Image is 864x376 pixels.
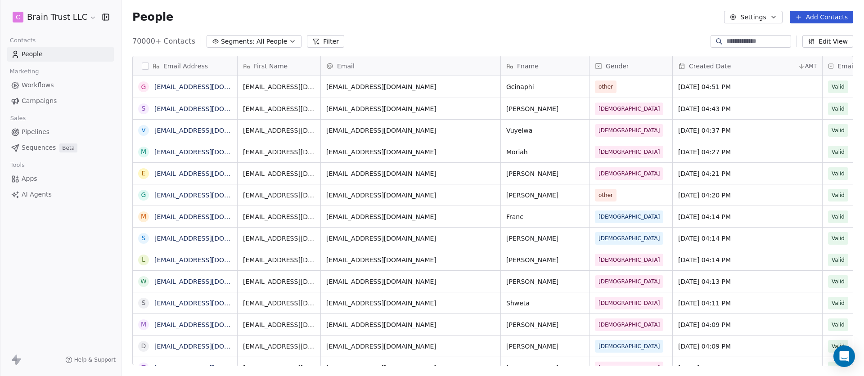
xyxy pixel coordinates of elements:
a: Pipelines [7,125,114,139]
a: Help & Support [65,356,116,363]
a: Campaigns [7,94,114,108]
a: [EMAIL_ADDRESS][DOMAIN_NAME] [154,235,265,242]
span: [DATE] 04:14 PM [678,234,817,243]
span: [EMAIL_ADDRESS][DOMAIN_NAME] [326,212,495,221]
span: [DATE] 04:13 PM [678,277,817,286]
div: w [140,277,147,286]
span: Sales [6,112,30,125]
button: CBrain Trust LLC [11,9,96,25]
a: Workflows [7,78,114,93]
div: s [142,104,146,113]
a: [EMAIL_ADDRESS][DOMAIN_NAME] [154,343,265,350]
span: Valid [832,191,845,200]
div: l [142,255,145,264]
button: Filter [307,35,344,48]
span: Created Date [689,62,731,71]
span: [DEMOGRAPHIC_DATA] [598,342,660,351]
span: [EMAIL_ADDRESS][DOMAIN_NAME] [326,342,495,351]
span: Sequences [22,143,56,152]
span: First Name [254,62,288,71]
span: Email Address [163,62,208,71]
a: [EMAIL_ADDRESS][DOMAIN_NAME] [154,213,265,220]
span: [EMAIL_ADDRESS][DOMAIN_NAME] [326,191,495,200]
div: s [142,298,146,308]
span: [EMAIL_ADDRESS][DOMAIN_NAME] [326,234,495,243]
span: Valid [832,363,845,372]
span: [EMAIL_ADDRESS][DOMAIN_NAME] [243,363,315,372]
span: [EMAIL_ADDRESS][DOMAIN_NAME] [326,148,495,157]
a: [EMAIL_ADDRESS][DOMAIN_NAME] [154,300,265,307]
span: [EMAIL_ADDRESS][DOMAIN_NAME] [243,320,315,329]
span: [PERSON_NAME] [506,277,584,286]
span: [DEMOGRAPHIC_DATA] [598,169,660,178]
span: Valid [832,234,845,243]
span: Valid [832,342,845,351]
span: [DEMOGRAPHIC_DATA] [598,234,660,243]
a: [EMAIL_ADDRESS][DOMAIN_NAME] [154,83,265,90]
div: Email [321,56,500,76]
a: [EMAIL_ADDRESS][DOMAIN_NAME] [154,278,265,285]
span: [DEMOGRAPHIC_DATA] [598,148,660,157]
span: [EMAIL_ADDRESS][DOMAIN_NAME] [326,126,495,135]
div: d [141,341,146,351]
span: [EMAIL_ADDRESS][DOMAIN_NAME] [243,82,315,91]
a: AI Agents [7,187,114,202]
span: Fname [517,62,539,71]
span: Campaigns [22,96,57,106]
div: grid [133,76,238,366]
span: other [598,191,613,200]
span: [PERSON_NAME] [506,255,584,264]
span: [EMAIL_ADDRESS][DOMAIN_NAME] [326,320,495,329]
span: 70000+ Contacts [132,36,195,47]
button: Add Contacts [790,11,853,23]
span: [DEMOGRAPHIC_DATA] [598,126,660,135]
span: [EMAIL_ADDRESS][DOMAIN_NAME] [243,191,315,200]
span: [DATE] 04:27 PM [678,148,817,157]
span: AMT [805,63,817,70]
div: s [142,233,146,243]
span: Gender [606,62,629,71]
span: [DATE] 03:59 PM [678,363,817,372]
span: Franc [506,212,584,221]
span: [DATE] 04:14 PM [678,255,817,264]
a: [EMAIL_ADDRESS][DOMAIN_NAME] [154,127,265,134]
a: SequencesBeta [7,140,114,155]
span: [EMAIL_ADDRESS][DOMAIN_NAME] [326,299,495,308]
span: [EMAIL_ADDRESS][DOMAIN_NAME] [243,212,315,221]
span: [PERSON_NAME] [506,104,584,113]
span: [DEMOGRAPHIC_DATA] [598,363,660,372]
a: [EMAIL_ADDRESS][DOMAIN_NAME] [154,170,265,177]
div: v [141,125,146,135]
span: [EMAIL_ADDRESS][DOMAIN_NAME] [326,104,495,113]
span: Valid [832,126,845,135]
span: [EMAIL_ADDRESS][DOMAIN_NAME] [243,169,315,178]
div: m [141,320,146,329]
span: [EMAIL_ADDRESS][DOMAIN_NAME] [243,342,315,351]
span: People [22,49,43,59]
span: All People [256,37,287,46]
span: [EMAIL_ADDRESS][DOMAIN_NAME] [326,255,495,264]
div: Fname [501,56,589,76]
a: [EMAIL_ADDRESS][DOMAIN_NAME] [154,321,265,328]
span: [EMAIL_ADDRESS][DOMAIN_NAME] [243,104,315,113]
span: [DATE] 04:09 PM [678,320,817,329]
span: [EMAIL_ADDRESS][DOMAIN_NAME] [243,299,315,308]
span: [DATE] 04:21 PM [678,169,817,178]
span: [DATE] 04:14 PM [678,212,817,221]
span: [EMAIL_ADDRESS][DOMAIN_NAME] [326,169,495,178]
span: [DATE] 04:09 PM [678,342,817,351]
span: Valid [832,104,845,113]
a: People [7,47,114,62]
span: Valid [832,299,845,308]
span: [EMAIL_ADDRESS][DOMAIN_NAME] [326,82,495,91]
span: Contacts [6,34,40,47]
span: Pipelines [22,127,49,137]
span: [EMAIL_ADDRESS][DOMAIN_NAME] [243,255,315,264]
span: Shweta [506,299,584,308]
span: [DEMOGRAPHIC_DATA] [598,299,660,308]
div: g [141,190,146,200]
span: [DEMOGRAPHIC_DATA] [598,104,660,113]
span: Vuyelwa [506,126,584,135]
span: [DEMOGRAPHIC_DATA] [598,277,660,286]
span: [PERSON_NAME] [506,320,584,329]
